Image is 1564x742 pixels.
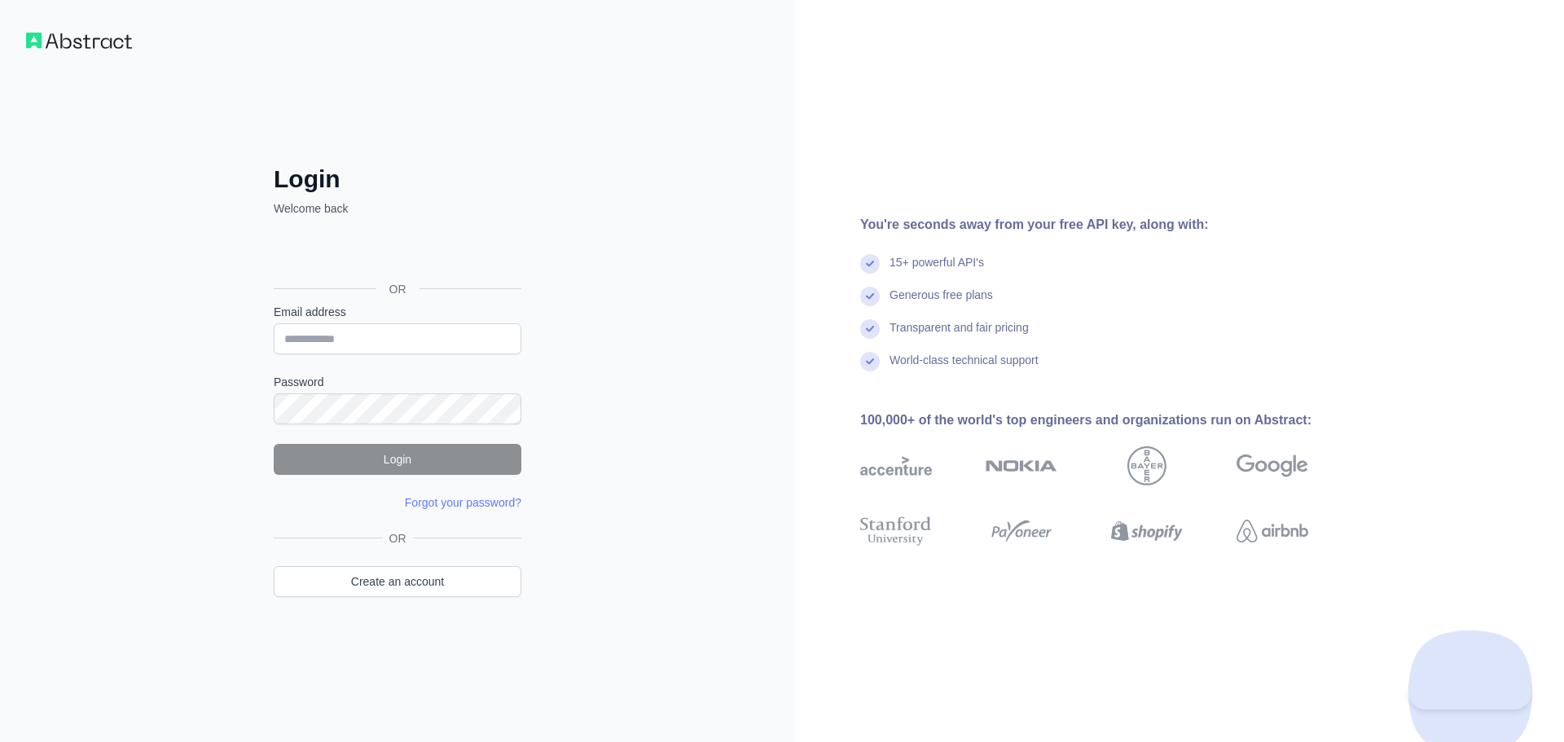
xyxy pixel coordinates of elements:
[274,200,521,217] p: Welcome back
[274,444,521,475] button: Login
[860,513,932,549] img: stanford university
[1237,513,1308,549] img: airbnb
[890,287,993,319] div: Generous free plans
[405,496,521,509] a: Forgot your password?
[860,446,932,485] img: accenture
[890,254,984,287] div: 15+ powerful API's
[266,235,526,270] iframe: Botão "Fazer login com o Google"
[376,281,420,297] span: OR
[860,254,880,274] img: check mark
[26,33,132,49] img: Workflow
[274,165,521,194] h2: Login
[1237,446,1308,485] img: google
[860,319,880,339] img: check mark
[890,352,1039,384] div: World-class technical support
[890,319,1029,352] div: Transparent and fair pricing
[274,374,521,390] label: Password
[860,352,880,371] img: check mark
[1408,675,1531,709] iframe: Toggle Customer Support
[986,446,1057,485] img: nokia
[274,304,521,320] label: Email address
[383,530,413,547] span: OR
[860,411,1360,430] div: 100,000+ of the world's top engineers and organizations run on Abstract:
[986,513,1057,549] img: payoneer
[1127,446,1166,485] img: bayer
[274,566,521,597] a: Create an account
[1111,513,1183,549] img: shopify
[860,215,1360,235] div: You're seconds away from your free API key, along with:
[860,287,880,306] img: check mark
